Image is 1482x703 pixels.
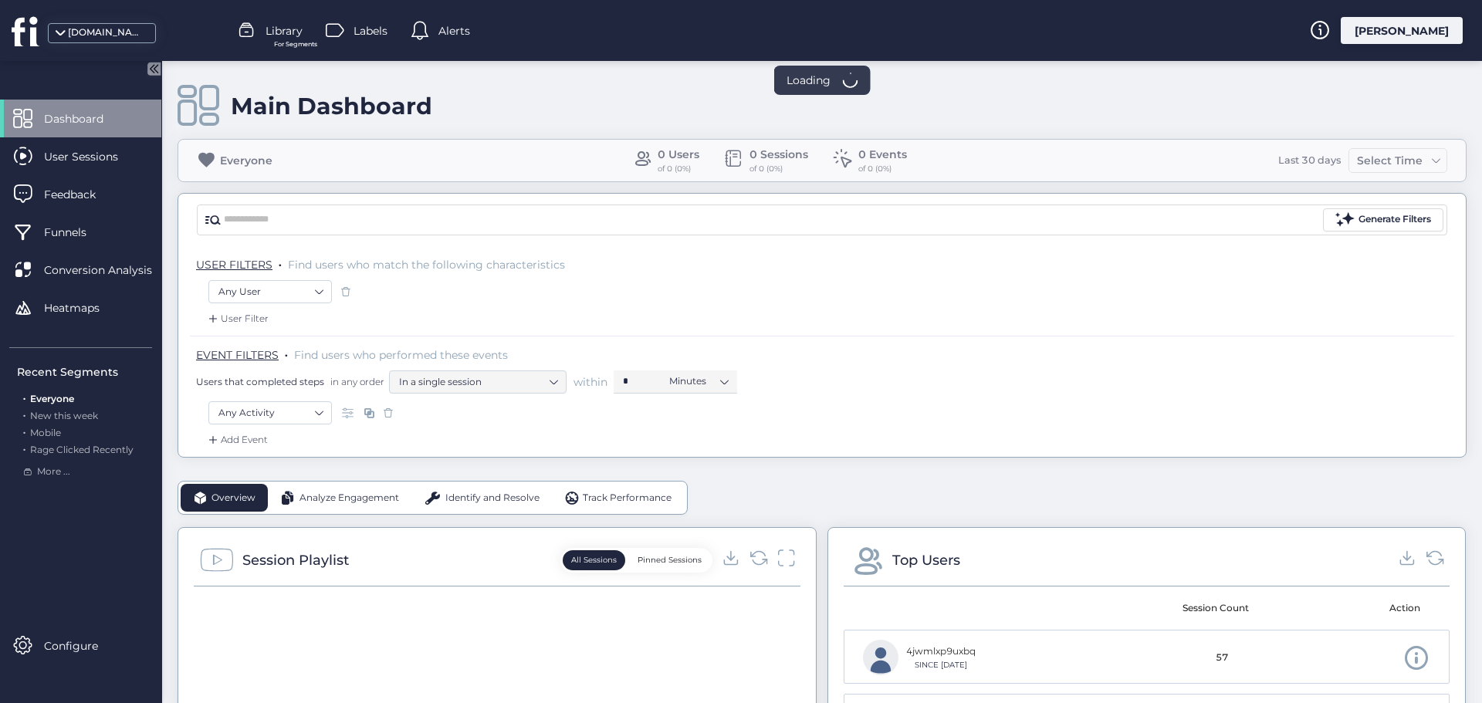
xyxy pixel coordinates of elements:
[274,39,317,49] span: For Segments
[196,348,279,362] span: EVENT FILTERS
[44,110,127,127] span: Dashboard
[266,22,303,39] span: Library
[30,444,134,455] span: Rage Clicked Recently
[285,345,288,360] span: .
[242,549,349,571] div: Session Playlist
[44,299,123,316] span: Heatmaps
[583,491,672,505] span: Track Performance
[37,465,70,479] span: More ...
[30,410,98,421] span: New this week
[629,550,710,570] button: Pinned Sessions
[327,375,384,388] span: in any order
[196,258,272,272] span: USER FILTERS
[906,644,976,659] div: 4jwmlxp9uxbq
[205,432,268,448] div: Add Event
[669,370,728,393] nz-select-item: Minutes
[218,280,322,303] nz-select-item: Any User
[44,186,119,203] span: Feedback
[399,370,557,394] nz-select-item: In a single session
[294,348,508,362] span: Find users who performed these events
[23,424,25,438] span: .
[574,374,607,390] span: within
[445,491,540,505] span: Identify and Resolve
[1216,651,1228,665] span: 57
[44,224,110,241] span: Funnels
[44,148,141,165] span: User Sessions
[44,262,175,279] span: Conversion Analysis
[906,659,976,671] div: SINCE [DATE]
[68,25,145,40] div: [DOMAIN_NAME]
[1141,586,1290,630] mat-header-cell: Session Count
[23,407,25,421] span: .
[563,550,625,570] button: All Sessions
[211,491,255,505] span: Overview
[787,72,831,89] span: Loading
[1358,212,1431,227] div: Generate Filters
[1341,17,1463,44] div: [PERSON_NAME]
[23,390,25,404] span: .
[288,258,565,272] span: Find users who match the following characteristics
[1290,586,1439,630] mat-header-cell: Action
[279,255,282,270] span: .
[23,441,25,455] span: .
[438,22,470,39] span: Alerts
[17,363,152,380] div: Recent Segments
[892,549,960,571] div: Top Users
[299,491,399,505] span: Analyze Engagement
[44,637,121,654] span: Configure
[354,22,387,39] span: Labels
[218,401,322,424] nz-select-item: Any Activity
[30,393,74,404] span: Everyone
[231,92,432,120] div: Main Dashboard
[205,311,269,326] div: User Filter
[1323,208,1443,232] button: Generate Filters
[30,427,61,438] span: Mobile
[196,375,324,388] span: Users that completed steps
